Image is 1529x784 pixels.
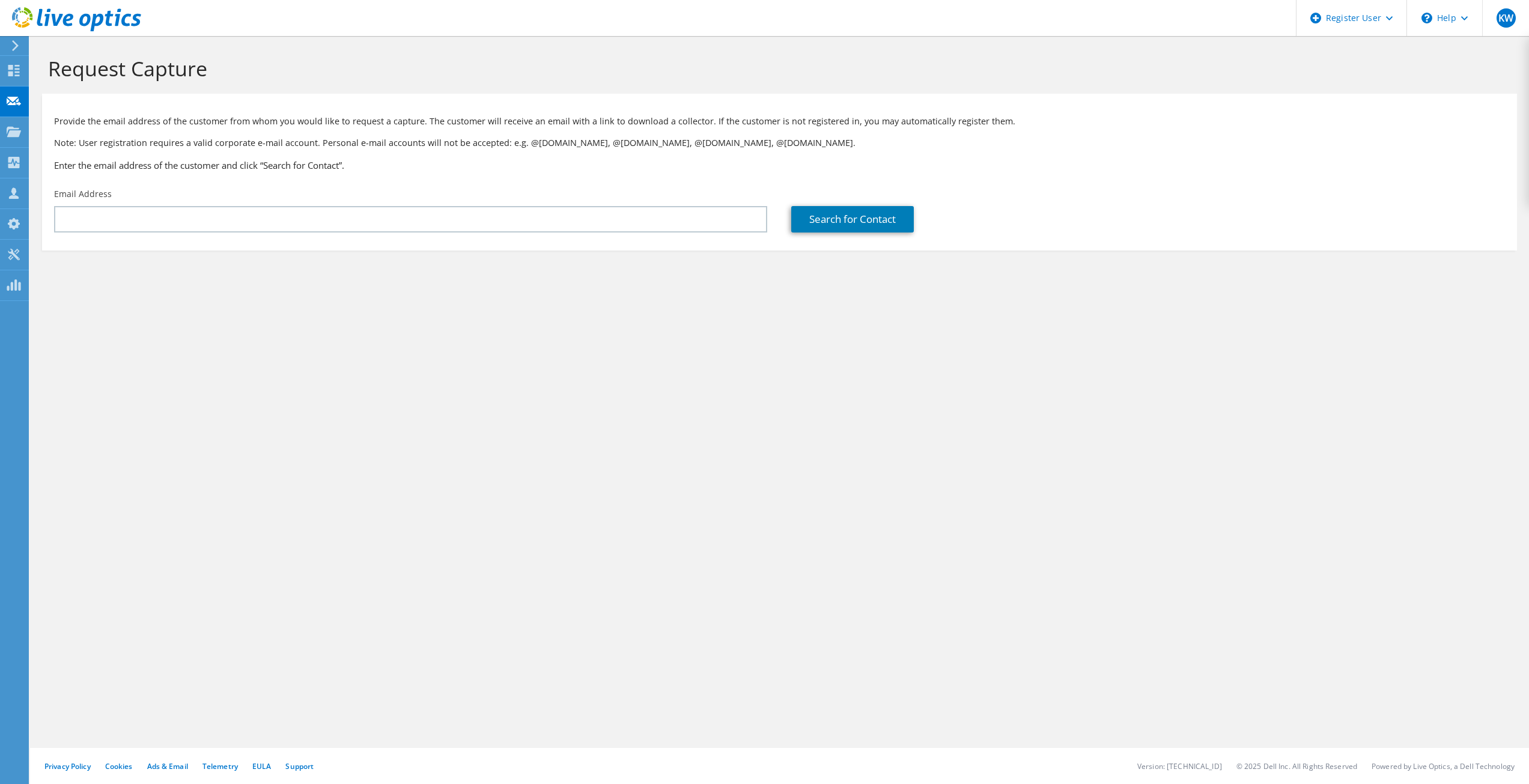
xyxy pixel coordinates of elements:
[791,206,914,232] a: Search for Contact
[1497,8,1516,28] span: KW
[54,115,1505,128] p: Provide the email address of the customer from whom you would like to request a capture. The cust...
[1421,13,1432,23] svg: \n
[147,761,188,771] a: Ads & Email
[44,761,91,771] a: Privacy Policy
[252,761,271,771] a: EULA
[1137,761,1222,771] li: Version: [TECHNICAL_ID]
[1236,761,1357,771] li: © 2025 Dell Inc. All Rights Reserved
[54,159,1505,172] h3: Enter the email address of the customer and click “Search for Contact”.
[285,761,314,771] a: Support
[54,188,112,200] label: Email Address
[202,761,238,771] a: Telemetry
[105,761,133,771] a: Cookies
[1372,761,1515,771] li: Powered by Live Optics, a Dell Technology
[54,136,1505,150] p: Note: User registration requires a valid corporate e-mail account. Personal e-mail accounts will ...
[48,56,1505,81] h1: Request Capture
